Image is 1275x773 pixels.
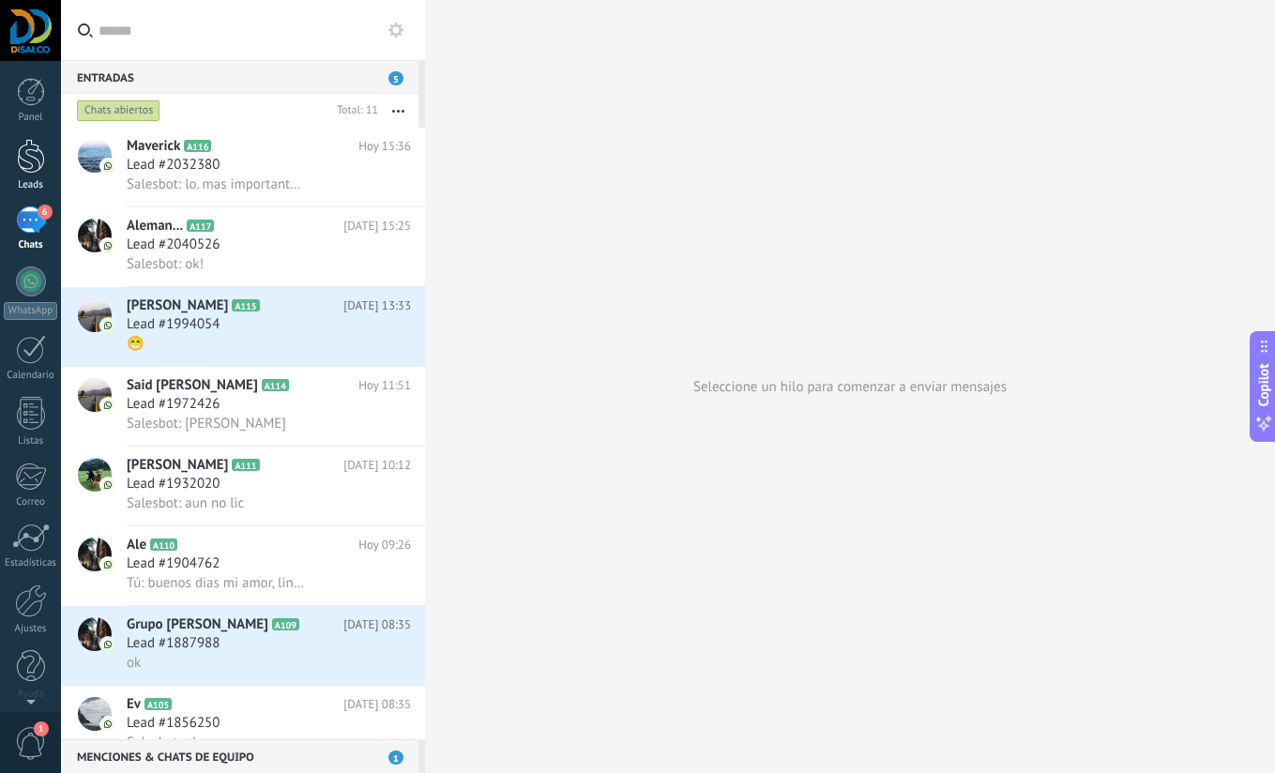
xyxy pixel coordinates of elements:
[4,302,57,320] div: WhatsApp
[4,623,58,635] div: Ajustes
[61,60,418,94] div: Entradas
[101,558,114,571] img: icon
[61,606,425,685] a: avatariconGrupo [PERSON_NAME]A109[DATE] 08:35Lead #1887988ok
[388,71,403,85] span: 5
[144,698,172,710] span: A105
[127,217,183,235] span: Aleman...
[127,714,220,733] span: Lead #1856250
[127,536,146,554] span: Ale
[61,739,418,773] div: Menciones & Chats de equipo
[4,239,58,251] div: Chats
[61,686,425,765] a: avatariconEvA105[DATE] 08:35Lead #1856250Salesbot: ok
[77,99,160,122] div: Chats abiertos
[127,137,180,156] span: Maverick
[272,618,299,630] span: A109
[388,750,403,765] span: 1
[127,376,258,395] span: Said [PERSON_NAME]
[127,494,244,512] span: Salesbot: aun no lic
[329,101,378,120] div: Total: 11
[343,615,411,634] span: [DATE] 08:35
[101,239,114,252] img: icon
[61,128,425,206] a: avatariconMaverickA116Hoy 15:36Lead #2032380Salesbot: lo. mas importante son las entrevistas y to...
[127,456,228,475] span: [PERSON_NAME]
[127,734,199,751] span: Salesbot: ok
[4,557,58,569] div: Estadísticas
[343,217,411,235] span: [DATE] 15:25
[127,315,220,334] span: Lead #1994054
[127,634,220,653] span: Lead #1887988
[61,287,425,366] a: avataricon[PERSON_NAME]A115[DATE] 13:33Lead #1994054😁
[4,112,58,124] div: Panel
[358,376,411,395] span: Hoy 11:51
[61,447,425,525] a: avataricon[PERSON_NAME]A111[DATE] 10:12Lead #1932020Salesbot: aun no lic
[101,319,114,332] img: icon
[127,255,204,273] span: Salesbot: ok!
[1254,364,1273,407] span: Copilot
[127,554,220,573] span: Lead #1904762
[61,526,425,605] a: avatariconAleA110Hoy 09:26Lead #1904762Tú: buenos dias mi amor, lindo dia a usted tambien! 😘
[343,456,411,475] span: [DATE] 10:12
[358,536,411,554] span: Hoy 09:26
[127,475,220,493] span: Lead #1932020
[101,478,114,492] img: icon
[4,435,58,447] div: Listas
[127,335,144,353] span: 😁
[232,299,259,311] span: A115
[101,718,114,731] img: icon
[4,496,58,508] div: Correo
[127,395,220,414] span: Lead #1972426
[101,638,114,651] img: icon
[127,235,220,254] span: Lead #2040526
[343,296,411,315] span: [DATE] 13:33
[38,205,53,220] span: 6
[127,415,286,432] span: Salesbot: [PERSON_NAME]
[187,220,214,232] span: A117
[127,615,268,634] span: Grupo [PERSON_NAME]
[150,538,177,551] span: A110
[127,654,141,672] span: ok
[358,137,411,156] span: Hoy 15:36
[127,296,228,315] span: [PERSON_NAME]
[127,695,141,714] span: Ev
[127,156,220,174] span: Lead #2032380
[262,379,289,391] span: A114
[61,207,425,286] a: avatariconAleman...A117[DATE] 15:25Lead #2040526Salesbot: ok!
[4,370,58,382] div: Calendario
[378,94,418,128] button: Más
[101,159,114,173] img: icon
[34,721,49,736] span: 1
[343,695,411,714] span: [DATE] 08:35
[61,367,425,446] a: avatariconSaid [PERSON_NAME]A114Hoy 11:51Lead #1972426Salesbot: [PERSON_NAME]
[232,459,259,471] span: A111
[127,574,308,592] span: Tú: buenos dias mi amor, lindo dia a usted tambien! 😘
[184,140,211,152] span: A116
[4,179,58,191] div: Leads
[101,399,114,412] img: icon
[127,175,308,193] span: Salesbot: lo. mas importante son las entrevistas y tomas de apoyo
